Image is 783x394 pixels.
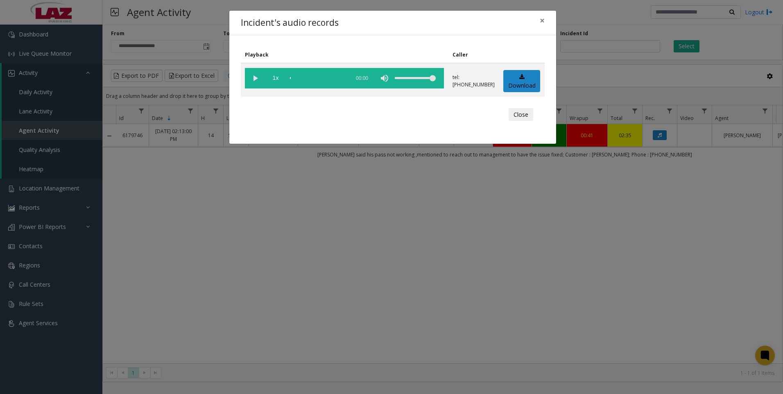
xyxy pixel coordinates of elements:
button: Close [534,11,550,31]
p: tel:[PHONE_NUMBER] [453,74,495,88]
th: Caller [448,47,499,63]
button: Close [509,108,533,121]
div: scrub bar [290,68,346,88]
th: Playback [241,47,448,63]
h4: Incident's audio records [241,16,339,29]
span: playback speed button [265,68,286,88]
span: × [540,15,545,26]
div: volume level [395,68,436,88]
a: Download [503,70,540,93]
